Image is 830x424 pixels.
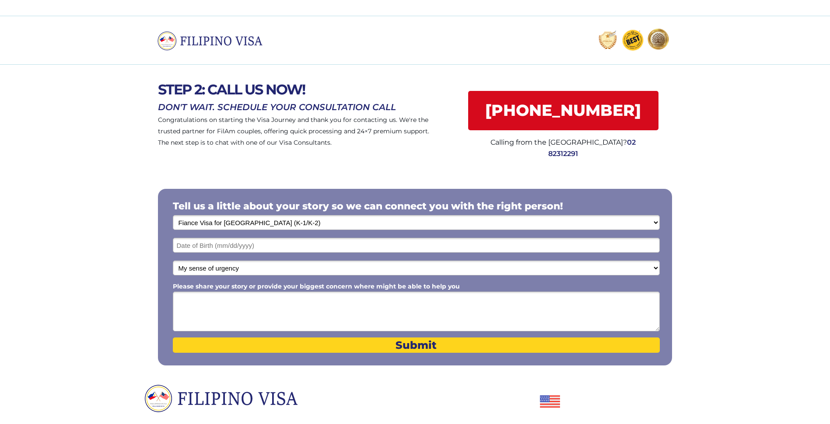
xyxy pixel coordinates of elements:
span: Congratulations on starting the Visa Journey and thank you for contacting us. We're the trusted p... [158,116,429,146]
button: Submit [173,337,660,353]
span: DON'T WAIT. SCHEDULE YOUR CONSULTATION CALL [158,102,396,112]
span: Please share your story or provide your biggest concern where might be able to help you [173,282,460,290]
span: Calling from the [GEOGRAPHIC_DATA]? [490,138,627,146]
span: [PHONE_NUMBER] [468,101,658,120]
span: Tell us a little about your story so we can connect you with the right person! [173,200,563,212]
span: Submit [173,339,660,351]
span: STEP 2: CALL US NOW! [158,81,305,98]
a: [PHONE_NUMBER] [468,91,658,130]
input: Date of Birth (mm/dd/yyyy) [173,238,660,253]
